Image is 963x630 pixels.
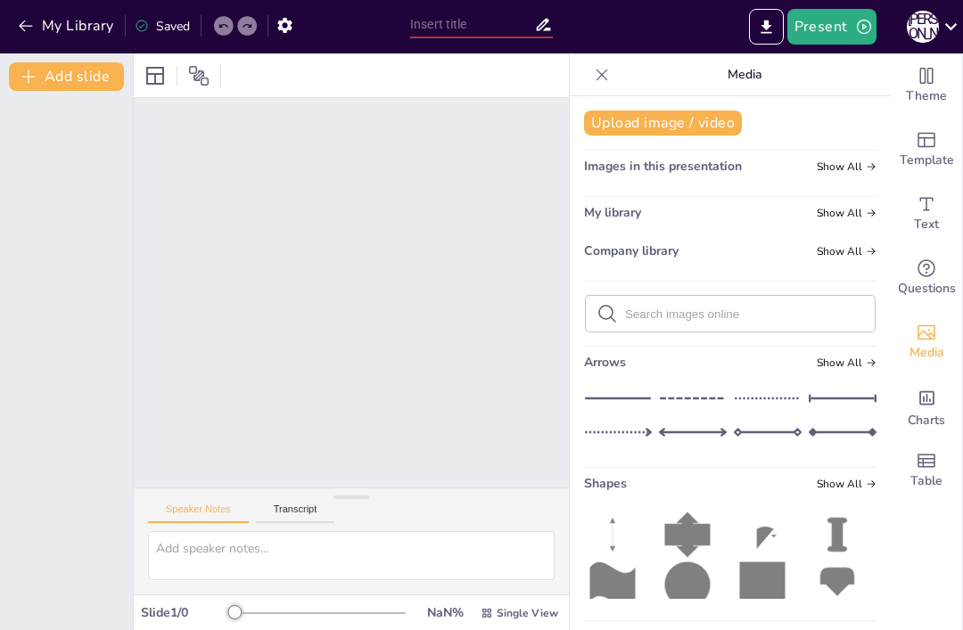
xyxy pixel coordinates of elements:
[909,343,944,363] span: Media
[910,471,942,491] span: Table
[787,9,877,45] button: Present
[410,12,534,37] input: Insert title
[135,18,190,35] div: Saved
[188,65,210,86] span: Position
[9,62,124,91] button: Add slide
[908,411,945,430] span: Charts
[817,478,877,490] span: Show all
[900,151,954,170] span: Template
[616,53,873,96] p: Media
[584,354,626,371] span: Arrows
[148,503,249,523] button: Speaker Notes
[141,604,235,621] div: Slide 1 / 0
[584,242,679,259] span: Company library
[817,160,877,173] span: Show all
[625,307,864,321] input: Search images online
[749,9,784,45] button: Export to PowerPoint
[914,215,939,234] span: Text
[584,475,627,492] span: Shapes
[891,310,962,374] div: Add images, graphics, shapes or video
[817,356,877,369] span: Show all
[891,53,962,118] div: Change the overall theme
[907,11,939,43] div: А [PERSON_NAME]
[891,374,962,438] div: Add charts and graphs
[898,279,956,299] span: Questions
[584,158,742,175] span: Images in this presentation
[907,9,939,45] button: А [PERSON_NAME]
[891,118,962,182] div: Add ready made slides
[584,110,742,135] button: Upload image / video
[256,503,335,523] button: Transcript
[497,606,558,620] span: Single View
[906,86,947,106] span: Theme
[891,246,962,310] div: Get real-time input from your audience
[13,12,121,40] button: My Library
[424,604,466,621] div: NaN %
[891,182,962,246] div: Add text boxes
[584,204,641,221] span: My library
[891,438,962,503] div: Add a table
[817,207,877,219] span: Show all
[817,245,877,258] span: Show all
[141,61,169,90] div: Layout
